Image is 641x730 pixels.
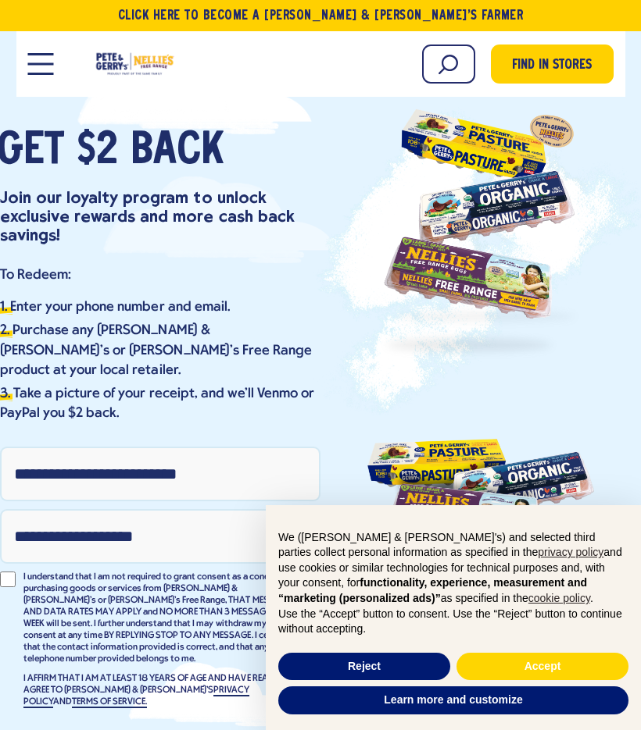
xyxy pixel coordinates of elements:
[528,592,590,604] a: cookie policy
[23,685,249,708] a: PRIVACY POLICY
[278,653,450,681] button: Reject
[491,45,614,84] a: Find in Stores
[457,653,628,681] button: Accept
[538,546,603,558] a: privacy policy
[422,45,475,84] input: Search
[23,572,299,665] p: I understand that I am not required to grant consent as a condition of purchasing goods or servic...
[278,530,628,607] p: We ([PERSON_NAME] & [PERSON_NAME]'s) and selected third parties collect personal information as s...
[72,697,147,708] a: TERMS OF SERVICE.
[278,607,628,637] p: Use the “Accept” button to consent. Use the “Reject” button to continue without accepting.
[512,55,592,77] span: Find in Stores
[278,686,628,714] button: Learn more and customize
[23,673,299,708] p: I AFFIRM THAT I AM AT LEAST 18 YEARS OF AGE AND HAVE READ AND AGREE TO [PERSON_NAME] & [PERSON_NA...
[77,130,118,173] span: $2
[278,576,587,604] strong: functionality, experience, measurement and “marketing (personalized ads)”
[131,130,224,173] span: Back
[28,53,54,75] button: Open Mobile Menu Modal Dialog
